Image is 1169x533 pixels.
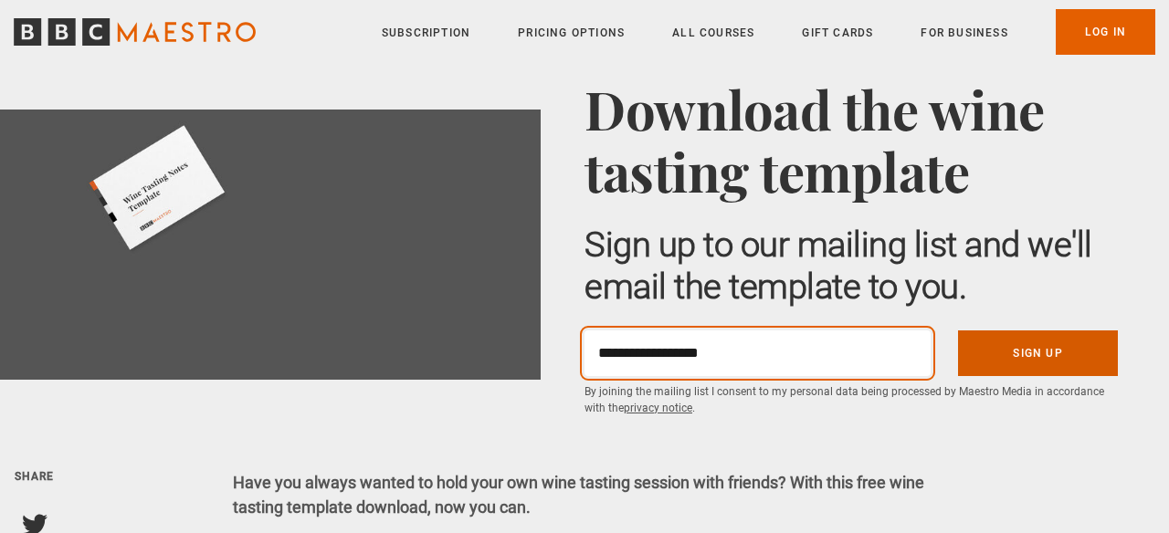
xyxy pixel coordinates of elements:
[921,24,1007,42] a: For business
[584,383,1118,416] p: By joining the mailing list I consent to my personal data being processed by Maestro Media in acc...
[584,225,1118,308] h2: Sign up to our mailing list and we'll email the template to you.
[14,18,256,46] svg: BBC Maestro
[518,24,625,42] a: Pricing Options
[382,9,1155,55] nav: Primary
[15,470,55,483] span: Share
[802,24,873,42] a: Gift Cards
[382,24,470,42] a: Subscription
[624,402,692,414] a: privacy notice
[958,330,1118,376] button: Sign Up
[1056,9,1155,55] a: Log In
[233,473,924,517] strong: Have you always wanted to hold your own wine tasting session with friends? With this free wine ta...
[584,78,1118,203] h1: Download the wine tasting template
[672,24,754,42] a: All Courses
